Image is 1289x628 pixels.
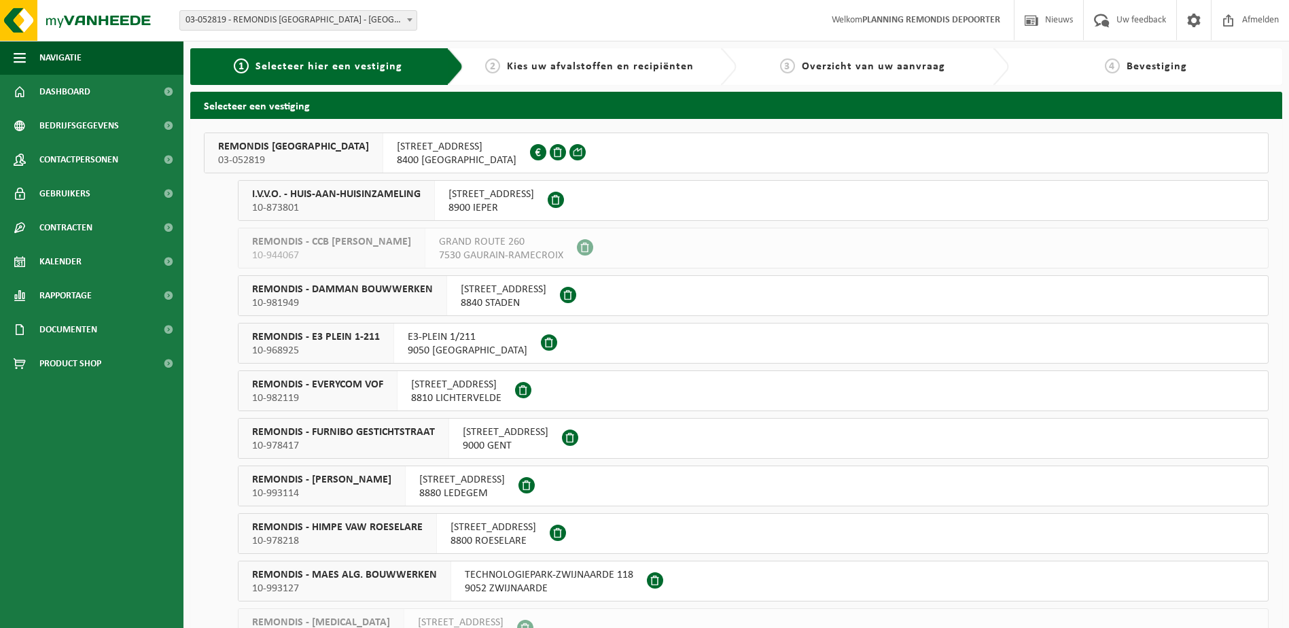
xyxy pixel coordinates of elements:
span: REMONDIS - DAMMAN BOUWWERKEN [252,283,433,296]
span: REMONDIS - E3 PLEIN 1-211 [252,330,380,344]
span: Contracten [39,211,92,245]
span: Kalender [39,245,82,279]
span: REMONDIS - EVERYCOM VOF [252,378,383,391]
span: REMONDIS - FURNIBO GESTICHTSTRAAT [252,425,435,439]
span: 9050 [GEOGRAPHIC_DATA] [408,344,527,357]
span: TECHNOLOGIEPARK-ZWIJNAARDE 118 [465,568,633,582]
button: REMONDIS - EVERYCOM VOF 10-982119 [STREET_ADDRESS]8810 LICHTERVELDE [238,370,1269,411]
span: 10-978218 [252,534,423,548]
span: REMONDIS - CCB [PERSON_NAME] [252,235,411,249]
span: 9000 GENT [463,439,548,453]
span: GRAND ROUTE 260 [439,235,563,249]
button: REMONDIS - FURNIBO GESTICHTSTRAAT 10-978417 [STREET_ADDRESS]9000 GENT [238,418,1269,459]
span: Navigatie [39,41,82,75]
span: REMONDIS - [PERSON_NAME] [252,473,391,487]
span: E3-PLEIN 1/211 [408,330,527,344]
h2: Selecteer een vestiging [190,92,1282,118]
span: Contactpersonen [39,143,118,177]
span: 4 [1105,58,1120,73]
span: 10-993114 [252,487,391,500]
span: Dashboard [39,75,90,109]
span: 8900 IEPER [448,201,534,215]
span: Gebruikers [39,177,90,211]
span: 8810 LICHTERVELDE [411,391,501,405]
span: [STREET_ADDRESS] [461,283,546,296]
span: [STREET_ADDRESS] [451,521,536,534]
span: 10-993127 [252,582,437,595]
span: 8400 [GEOGRAPHIC_DATA] [397,154,516,167]
span: 10-981949 [252,296,433,310]
button: REMONDIS - DAMMAN BOUWWERKEN 10-981949 [STREET_ADDRESS]8840 STADEN [238,275,1269,316]
button: REMONDIS [GEOGRAPHIC_DATA] 03-052819 [STREET_ADDRESS]8400 [GEOGRAPHIC_DATA] [204,133,1269,173]
span: 8880 LEDEGEM [419,487,505,500]
span: 10-978417 [252,439,435,453]
span: [STREET_ADDRESS] [419,473,505,487]
strong: PLANNING REMONDIS DEPOORTER [862,15,1000,25]
span: I.V.V.O. - HUIS-AAN-HUISINZAMELING [252,188,421,201]
span: [STREET_ADDRESS] [397,140,516,154]
span: Bedrijfsgegevens [39,109,119,143]
span: REMONDIS - HIMPE VAW ROESELARE [252,521,423,534]
span: REMONDIS - MAES ALG. BOUWWERKEN [252,568,437,582]
span: 03-052819 - REMONDIS WEST-VLAANDEREN - OOSTENDE [180,11,417,30]
span: Documenten [39,313,97,347]
button: REMONDIS - MAES ALG. BOUWWERKEN 10-993127 TECHNOLOGIEPARK-ZWIJNAARDE 1189052 ZWIJNAARDE [238,561,1269,601]
span: Bevestiging [1127,61,1187,72]
button: REMONDIS - E3 PLEIN 1-211 10-968925 E3-PLEIN 1/2119050 [GEOGRAPHIC_DATA] [238,323,1269,364]
span: 9052 ZWIJNAARDE [465,582,633,595]
span: Overzicht van uw aanvraag [802,61,945,72]
span: 2 [485,58,500,73]
button: REMONDIS - HIMPE VAW ROESELARE 10-978218 [STREET_ADDRESS]8800 ROESELARE [238,513,1269,554]
span: [STREET_ADDRESS] [448,188,534,201]
span: Kies uw afvalstoffen en recipiënten [507,61,694,72]
span: 10-982119 [252,391,383,405]
span: 03-052819 [218,154,369,167]
span: REMONDIS [GEOGRAPHIC_DATA] [218,140,369,154]
span: [STREET_ADDRESS] [463,425,548,439]
span: Rapportage [39,279,92,313]
span: 10-968925 [252,344,380,357]
button: I.V.V.O. - HUIS-AAN-HUISINZAMELING 10-873801 [STREET_ADDRESS]8900 IEPER [238,180,1269,221]
span: 8840 STADEN [461,296,546,310]
button: REMONDIS - [PERSON_NAME] 10-993114 [STREET_ADDRESS]8880 LEDEGEM [238,466,1269,506]
span: Selecteer hier een vestiging [255,61,402,72]
span: [STREET_ADDRESS] [411,378,501,391]
span: 8800 ROESELARE [451,534,536,548]
span: 03-052819 - REMONDIS WEST-VLAANDEREN - OOSTENDE [179,10,417,31]
span: 10-944067 [252,249,411,262]
span: 7530 GAURAIN-RAMECROIX [439,249,563,262]
span: 3 [780,58,795,73]
span: 1 [234,58,249,73]
span: Product Shop [39,347,101,381]
span: 10-873801 [252,201,421,215]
